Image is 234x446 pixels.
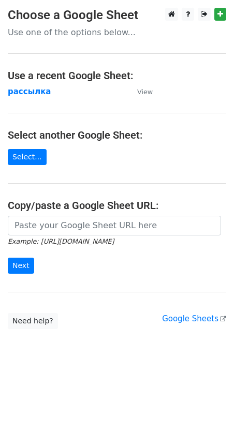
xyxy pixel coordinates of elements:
[8,237,114,245] small: Example: [URL][DOMAIN_NAME]
[8,258,34,274] input: Next
[8,313,58,329] a: Need help?
[8,129,226,141] h4: Select another Google Sheet:
[8,216,221,235] input: Paste your Google Sheet URL here
[8,199,226,212] h4: Copy/paste a Google Sheet URL:
[8,87,51,96] a: рассылка
[8,27,226,38] p: Use one of the options below...
[162,314,226,323] a: Google Sheets
[8,149,47,165] a: Select...
[127,87,153,96] a: View
[8,8,226,23] h3: Choose a Google Sheet
[137,88,153,96] small: View
[8,69,226,82] h4: Use a recent Google Sheet:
